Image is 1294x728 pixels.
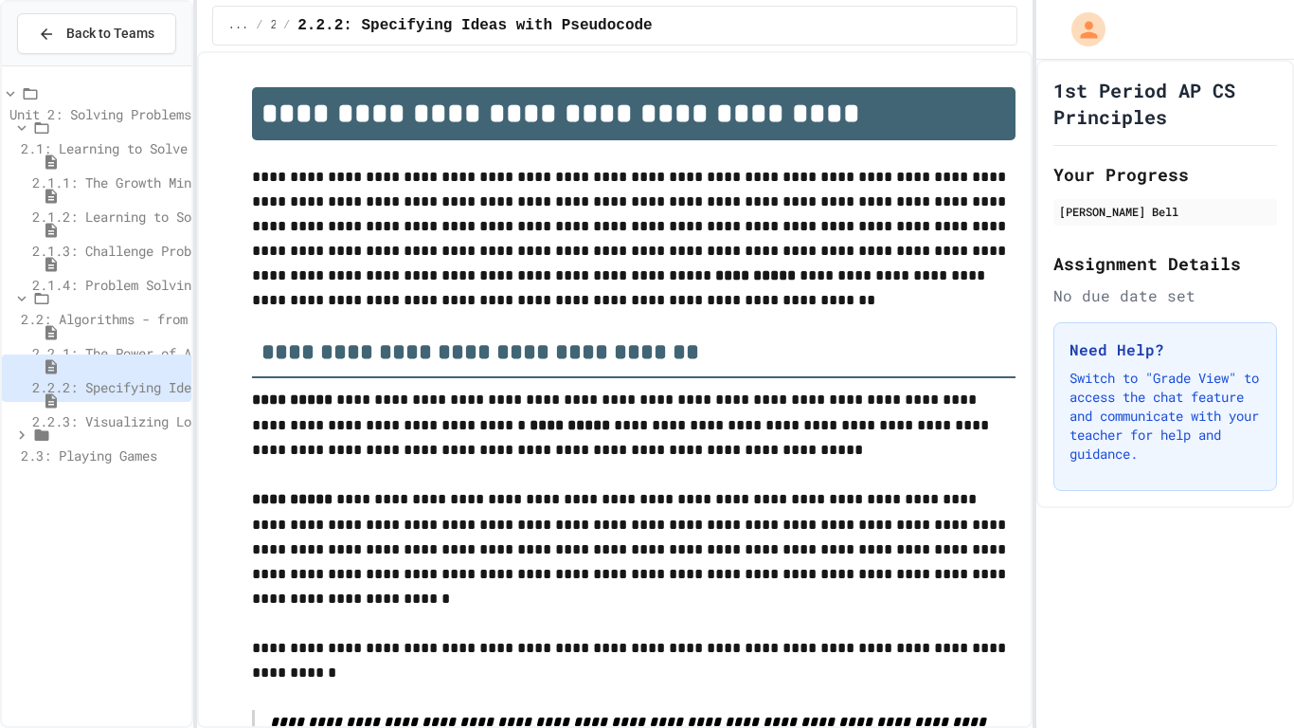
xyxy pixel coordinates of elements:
[1051,8,1110,51] div: My Account
[32,276,267,294] span: 2.1.4: Problem Solving Practice
[256,18,262,33] span: /
[1053,77,1277,130] h1: 1st Period AP CS Principles
[21,310,377,328] span: 2.2: Algorithms - from Pseudocode to Flowcharts
[1053,250,1277,277] h2: Assignment Details
[32,173,222,191] span: 2.1.1: The Growth Mindset
[32,208,320,226] span: 2.1.2: Learning to Solve Hard Problems
[1069,338,1261,361] h3: Need Help?
[21,446,157,464] span: 2.3: Playing Games
[283,18,290,33] span: /
[32,242,313,260] span: 2.1.3: Challenge Problem - The Bridge
[66,24,154,44] span: Back to Teams
[1069,369,1261,464] p: Switch to "Grade View" to access the chat feature and communicate with your teacher for help and ...
[297,14,652,37] span: 2.2.2: Specifying Ideas with Pseudocode
[17,13,176,54] button: Back to Teams
[1053,161,1277,188] h2: Your Progress
[228,18,249,33] span: ...
[21,139,294,157] span: 2.1: Learning to Solve Hard Problems
[32,344,260,362] span: 2.2.1: The Power of Algorithms
[32,412,335,430] span: 2.2.3: Visualizing Logic with Flowcharts
[1053,284,1277,307] div: No due date set
[271,18,277,33] span: 2.2: Algorithms - from Pseudocode to Flowcharts
[9,105,343,123] span: Unit 2: Solving Problems in Computer Science
[1059,203,1271,220] div: [PERSON_NAME] Bell
[32,378,328,396] span: 2.2.2: Specifying Ideas with Pseudocode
